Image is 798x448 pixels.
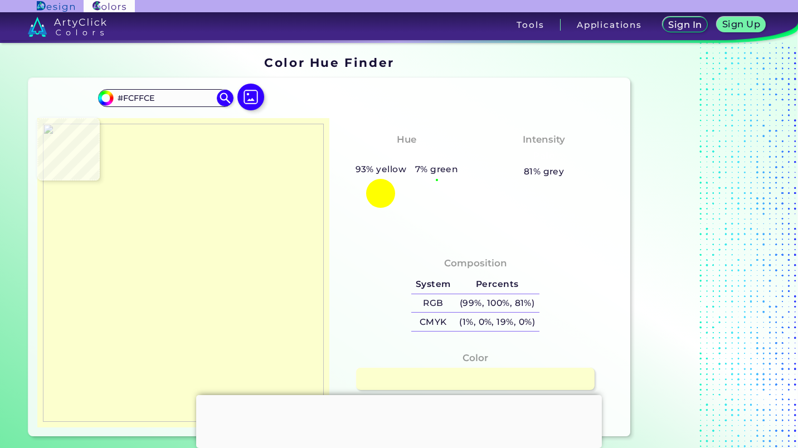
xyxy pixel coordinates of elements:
h4: Composition [444,255,507,271]
img: 9bd31960-d546-4463-a235-4b39394ffbc2 [43,124,324,422]
a: Sign Up [719,17,764,32]
h4: Hue [397,132,416,148]
h5: (1%, 0%, 19%, 0%) [455,313,539,331]
h3: Yellow [385,149,429,163]
a: Sign In [664,17,706,32]
img: icon picture [237,84,264,110]
h4: Intensity [523,132,565,148]
h1: Color Hue Finder [264,54,394,71]
img: logo_artyclick_colors_white.svg [28,17,106,37]
h5: RGB [411,294,455,313]
h3: Applications [577,21,642,29]
h4: Color [463,350,488,366]
h5: (99%, 100%, 81%) [455,294,539,313]
h5: 7% green [411,162,463,177]
h3: #FCFFCE [451,394,499,407]
iframe: Advertisement [196,395,602,445]
input: type color.. [114,90,217,105]
h5: System [411,275,455,294]
h5: Sign Up [723,20,758,28]
h5: Sign In [670,21,701,29]
h5: Percents [455,275,539,294]
iframe: Advertisement [635,52,774,441]
h3: Pale [528,149,559,163]
img: ArtyClick Design logo [37,1,74,12]
h3: Tools [517,21,544,29]
h5: 81% grey [524,164,565,179]
img: icon search [217,90,233,106]
h5: 93% yellow [351,162,411,177]
h5: CMYK [411,313,455,331]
